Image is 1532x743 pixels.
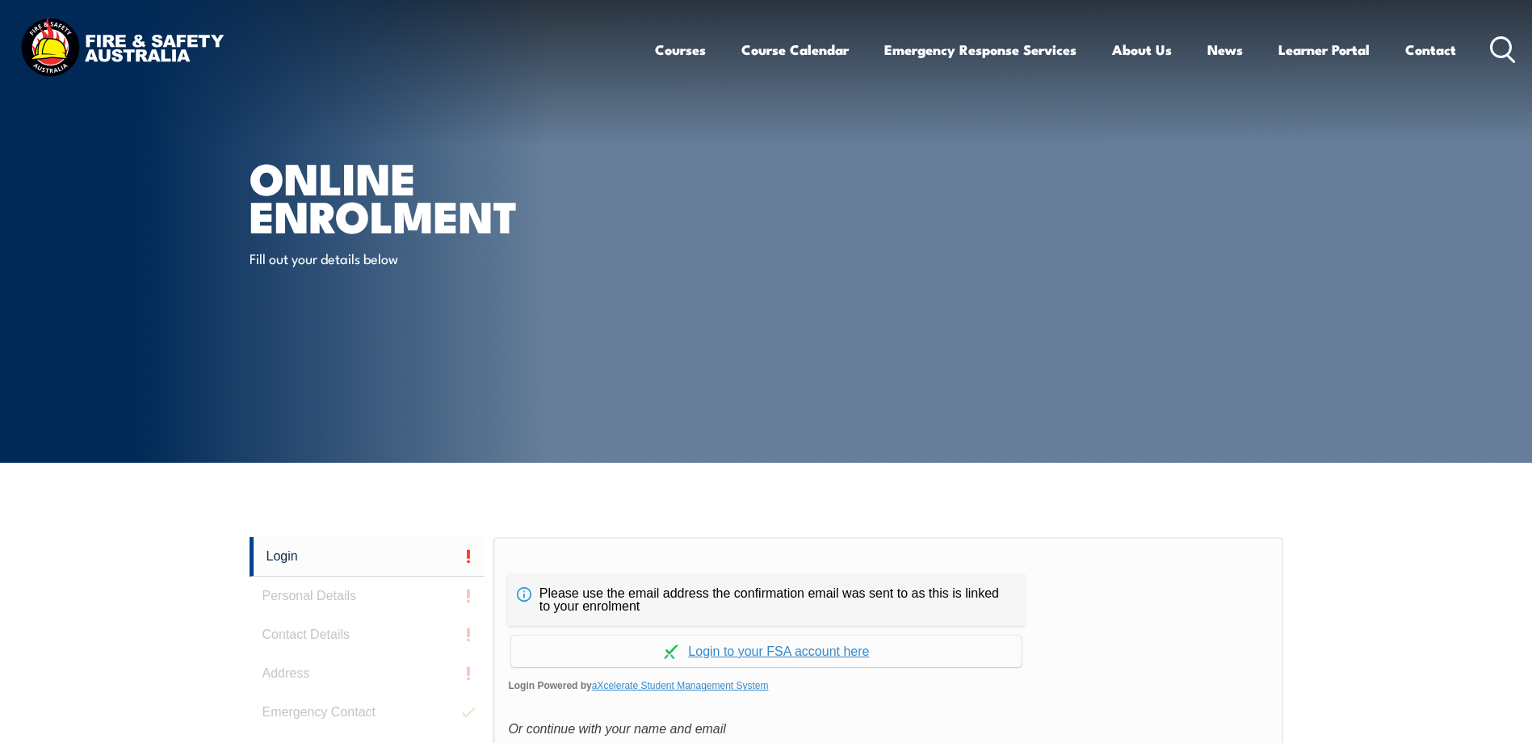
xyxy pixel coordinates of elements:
a: News [1207,28,1243,71]
a: Emergency Response Services [884,28,1077,71]
p: Fill out your details below [250,249,544,267]
div: Please use the email address the confirmation email was sent to as this is linked to your enrolment [508,574,1025,626]
a: aXcelerate Student Management System [592,680,769,691]
a: About Us [1112,28,1172,71]
a: Learner Portal [1278,28,1370,71]
div: Or continue with your name and email [508,717,1268,741]
a: Login [250,537,485,577]
a: Course Calendar [741,28,849,71]
a: Courses [655,28,706,71]
h1: Online Enrolment [250,158,648,233]
a: Contact [1405,28,1456,71]
img: Log in withaxcelerate [664,644,678,659]
span: Login Powered by [508,674,1268,698]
